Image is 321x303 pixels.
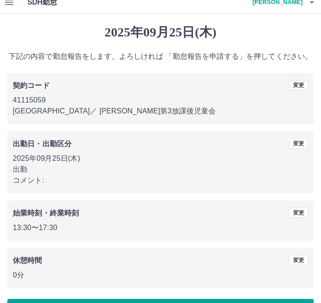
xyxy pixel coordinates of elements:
button: 変更 [289,80,308,90]
button: 変更 [289,208,308,218]
b: 休憩時間 [13,257,42,264]
b: 始業時刻・終業時刻 [13,209,79,217]
p: 13:30 〜 17:30 [13,222,308,233]
p: 下記の内容で勤怠報告をします。よろしければ 「勤怠報告を申請する」を押してください。 [7,51,314,62]
button: 変更 [289,255,308,265]
p: [GEOGRAPHIC_DATA] ／ [PERSON_NAME]第3放課後児童会 [13,106,308,117]
b: 契約コード [13,82,50,89]
p: 2025年09月25日(木) [13,153,308,164]
b: 出勤日・出勤区分 [13,140,72,148]
p: コメント: [13,175,308,186]
p: 41115059 [13,95,308,106]
p: 0分 [13,270,308,281]
h1: 2025年09月25日(木) [7,25,314,40]
button: 変更 [289,139,308,149]
p: 出勤 [13,164,308,175]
